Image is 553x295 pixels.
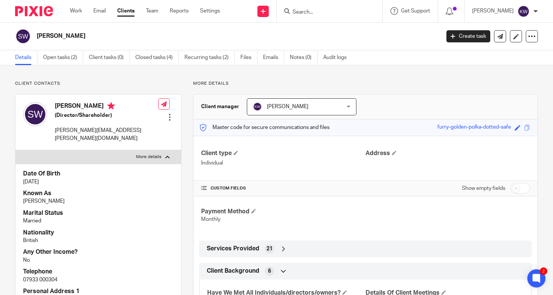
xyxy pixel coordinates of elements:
img: svg%3E [15,28,31,44]
h4: Telephone [23,268,173,276]
img: Pixie [15,6,53,16]
span: 6 [268,267,271,275]
div: furry-golden-polka-dotted-safe [437,123,511,132]
span: Monthly [201,217,220,222]
a: Audit logs [323,50,352,65]
span: 21 [266,245,273,253]
a: Details [15,50,37,65]
a: Emails [263,50,284,65]
h4: Payment Method [201,208,366,216]
p: No [23,256,173,264]
h4: Client type [201,149,366,157]
h4: [PERSON_NAME] [55,102,158,112]
h4: Any Other Income? [23,248,173,256]
a: Clients [117,7,135,15]
div: 2 [540,267,547,275]
a: Closed tasks (4) [135,50,179,65]
a: Open tasks (2) [43,50,83,65]
h4: Date Of Birth [23,170,173,178]
p: More details [136,154,161,160]
a: Client tasks (0) [89,50,130,65]
span: Client Background [207,267,259,275]
span: [PERSON_NAME] [267,104,308,109]
a: Recurring tasks (2) [184,50,235,65]
p: [PERSON_NAME] [472,7,514,15]
a: Create task [446,30,490,42]
h5: (Director/Shareholder) [55,112,158,119]
span: Get Support [401,8,430,14]
a: Files [240,50,257,65]
span: Services Provided [207,245,259,253]
p: [DATE] [23,178,173,186]
label: Show empty fields [462,185,505,192]
img: svg%3E [23,102,47,126]
img: svg%3E [517,5,530,17]
a: Work [70,7,82,15]
a: Email [93,7,106,15]
h4: Marital Status [23,209,173,217]
p: [PERSON_NAME] [23,197,173,205]
h4: Nationality [23,229,173,237]
h4: Address [366,149,530,157]
p: British [23,237,173,244]
input: Search [292,9,360,16]
p: [PERSON_NAME][EMAIL_ADDRESS][PERSON_NAME][DOMAIN_NAME] [55,127,158,142]
h4: CUSTOM FIELDS [201,185,366,191]
h3: Client manager [201,103,239,110]
img: svg%3E [253,102,262,111]
p: 07933 000304 [23,276,173,284]
p: Client contacts [15,81,181,87]
p: Individual [201,159,366,167]
a: Notes (0) [290,50,318,65]
p: Master code for secure communications and files [199,124,330,131]
p: Married [23,217,173,225]
a: Settings [200,7,220,15]
p: More details [193,81,538,87]
h2: [PERSON_NAME] [37,32,355,40]
h4: Known As [23,189,173,197]
a: Team [146,7,158,15]
i: Primary [107,102,115,110]
a: Reports [170,7,189,15]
